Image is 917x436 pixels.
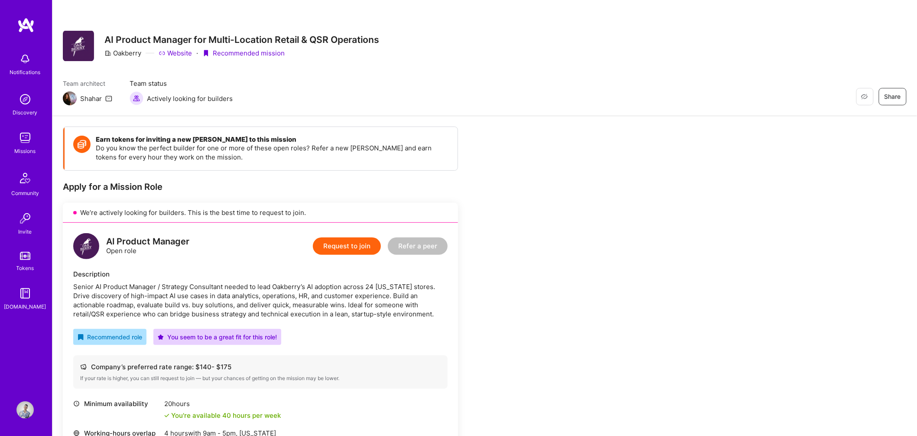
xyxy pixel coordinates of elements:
h4: Earn tokens for inviting a new [PERSON_NAME] to this mission [96,136,449,143]
div: Invite [19,227,32,236]
button: Refer a peer [388,238,448,255]
div: Community [11,189,39,198]
i: icon Mail [105,95,112,102]
i: icon Check [164,413,169,418]
img: User Avatar [16,401,34,419]
img: guide book [16,285,34,302]
span: Team status [130,79,233,88]
div: Apply for a Mission Role [63,181,458,192]
span: Actively looking for builders [147,94,233,103]
div: You seem to be a great fit for this role! [158,332,277,342]
span: Share [884,92,901,101]
div: Notifications [10,68,41,77]
button: Request to join [313,238,381,255]
div: We’re actively looking for builders. This is the best time to request to join. [63,203,458,223]
i: icon PurpleRibbon [202,50,209,57]
img: bell [16,50,34,68]
div: AI Product Manager [106,237,189,246]
img: Token icon [73,136,91,153]
a: Website [159,49,192,58]
i: icon EyeClosed [861,93,868,100]
img: Actively looking for builders [130,91,143,105]
div: Recommended mission [202,49,285,58]
div: You're available 40 hours per week [164,411,281,420]
div: Minimum availability [73,399,160,408]
div: · [196,49,198,58]
img: Community [15,168,36,189]
i: icon RecommendedBadge [78,334,84,340]
div: Oakberry [104,49,141,58]
i: icon PurpleStar [158,334,164,340]
a: User Avatar [14,401,36,419]
div: If your rate is higher, you can still request to join — but your chances of getting on the missio... [80,375,441,382]
div: Missions [15,146,36,156]
img: teamwork [16,129,34,146]
img: discovery [16,91,34,108]
img: tokens [20,252,30,260]
div: Description [73,270,448,279]
button: Share [879,88,907,105]
i: icon Clock [73,400,80,407]
p: Do you know the perfect builder for one or more of these open roles? Refer a new [PERSON_NAME] an... [96,143,449,162]
div: Senior AI Product Manager / Strategy Consultant needed to lead Oakberry’s AI adoption across 24 [... [73,282,448,319]
div: Recommended role [78,332,142,342]
div: [DOMAIN_NAME] [4,302,46,311]
div: 20 hours [164,399,281,408]
div: Company’s preferred rate range: $ 140 - $ 175 [80,362,441,371]
img: Invite [16,210,34,227]
img: Team Architect [63,91,77,105]
h3: AI Product Manager for Multi-Location Retail & QSR Operations [104,34,379,45]
i: icon CompanyGray [104,50,111,57]
img: logo [17,17,35,33]
div: Shahar [80,94,102,103]
img: Company Logo [63,31,94,61]
span: Team architect [63,79,112,88]
div: Tokens [16,264,34,273]
i: icon Cash [80,364,87,370]
div: Discovery [13,108,38,117]
div: Open role [106,237,189,255]
img: logo [73,233,99,259]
